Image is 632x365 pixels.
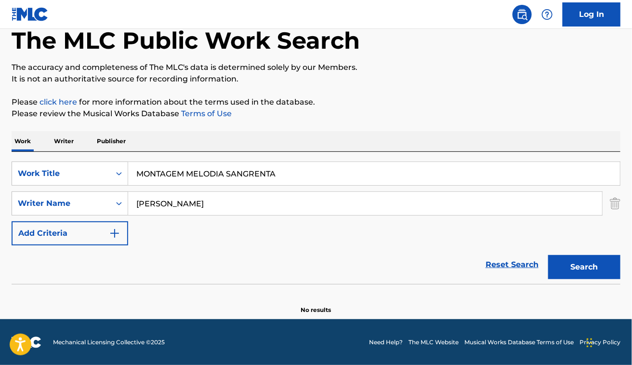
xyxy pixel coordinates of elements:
[369,338,403,347] a: Need Help?
[481,254,543,275] a: Reset Search
[579,338,620,347] a: Privacy Policy
[18,168,105,179] div: Work Title
[12,73,620,85] p: It is not an authoritative source for recording information.
[408,338,459,347] a: The MLC Website
[12,108,620,120] p: Please review the Musical Works Database
[610,191,620,216] img: Delete Criterion
[12,96,620,108] p: Please for more information about the terms used in the database.
[587,328,592,357] div: Drag
[18,198,105,209] div: Writer Name
[541,9,553,20] img: help
[12,131,34,151] p: Work
[584,319,632,365] iframe: Chat Widget
[563,2,620,27] a: Log In
[51,131,77,151] p: Writer
[538,5,557,24] div: Help
[548,255,620,279] button: Search
[12,162,620,284] form: Search Form
[179,109,232,118] a: Terms of Use
[12,7,49,21] img: MLC Logo
[516,9,528,20] img: search
[301,294,331,314] p: No results
[39,97,77,107] a: click here
[109,228,120,239] img: 9d2ae6d4665cec9f34b9.svg
[513,5,532,24] a: Public Search
[12,26,360,55] h1: The MLC Public Work Search
[12,337,41,348] img: logo
[12,62,620,73] p: The accuracy and completeness of The MLC's data is determined solely by our Members.
[464,338,574,347] a: Musical Works Database Terms of Use
[94,131,129,151] p: Publisher
[12,221,128,245] button: Add Criteria
[53,338,165,347] span: Mechanical Licensing Collective © 2025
